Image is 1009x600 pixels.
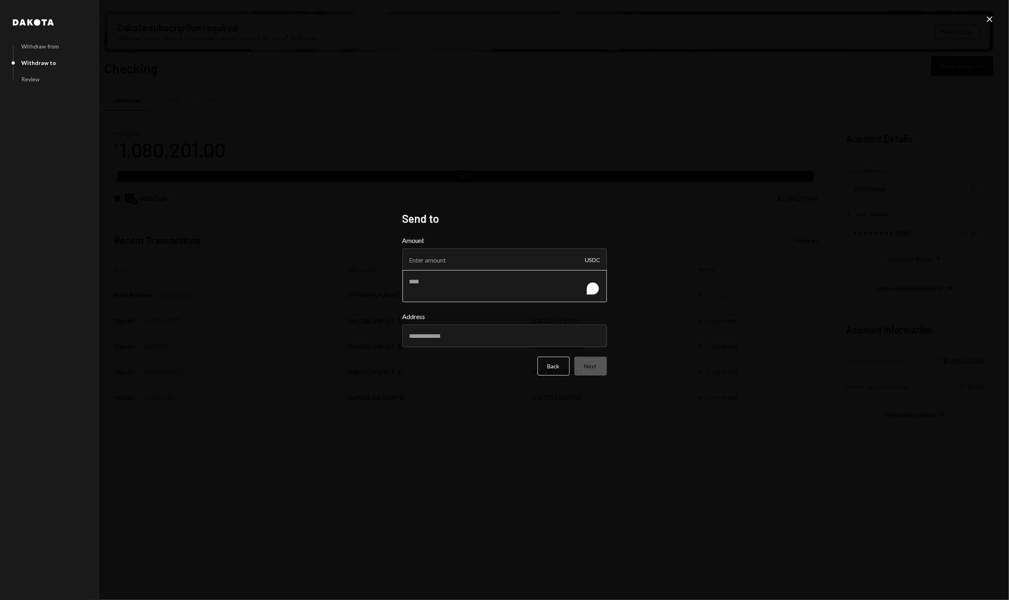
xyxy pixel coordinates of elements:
[402,270,607,302] textarea: To enrich screen reader interactions, please activate Accessibility in Grammarly extension settings
[402,211,607,226] h2: Send to
[402,312,607,321] label: Address
[21,59,56,66] div: Withdraw to
[402,236,607,245] label: Amount
[21,43,59,50] div: Withdraw from
[402,248,607,271] input: Enter amount
[21,76,40,83] div: Review
[585,248,601,271] div: USDC
[538,357,570,376] button: Back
